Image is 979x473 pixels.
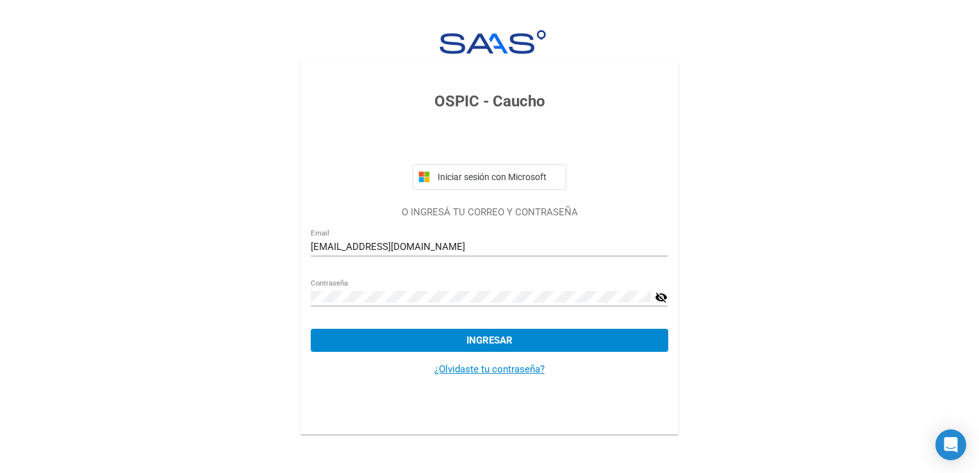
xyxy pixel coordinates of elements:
[311,329,668,352] button: Ingresar
[311,205,668,220] p: O INGRESÁ TU CORREO Y CONTRASEÑA
[655,290,668,305] mat-icon: visibility_off
[466,335,513,346] span: Ingresar
[413,164,566,190] button: Iniciar sesión con Microsoft
[406,127,573,155] iframe: Botón de Acceder con Google
[311,90,668,113] h3: OSPIC - Caucho
[435,172,561,182] span: Iniciar sesión con Microsoft
[935,429,966,460] div: Open Intercom Messenger
[434,363,545,375] a: ¿Olvidaste tu contraseña?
